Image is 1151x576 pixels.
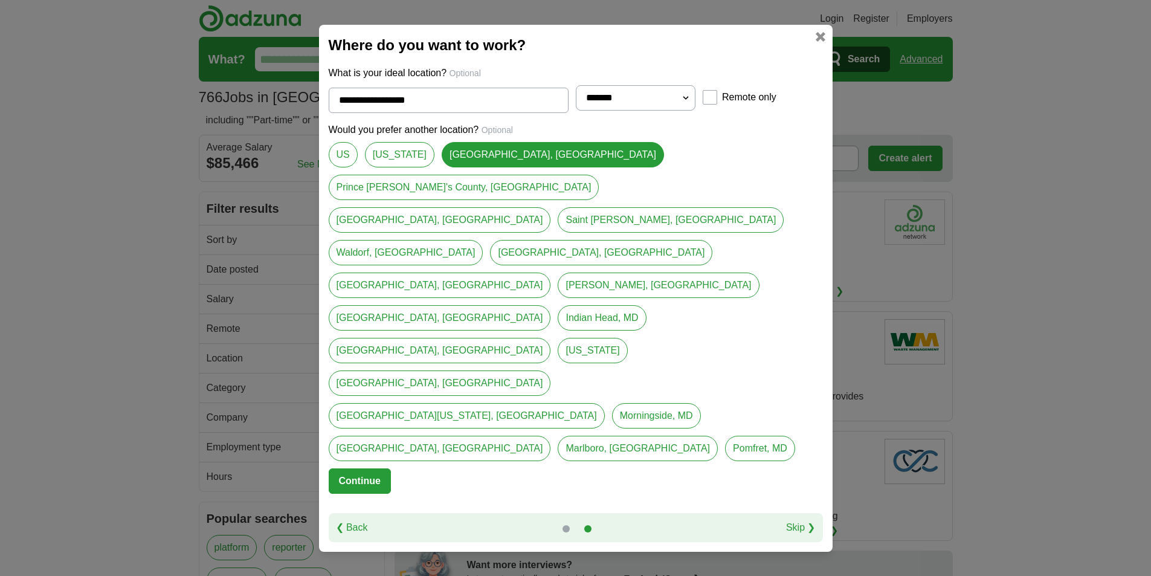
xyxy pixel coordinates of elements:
a: [GEOGRAPHIC_DATA][US_STATE], [GEOGRAPHIC_DATA] [329,403,605,429]
span: Optional [482,125,513,135]
a: [GEOGRAPHIC_DATA], [GEOGRAPHIC_DATA] [329,273,551,298]
button: Continue [329,468,391,494]
a: Pomfret, MD [725,436,795,461]
a: [GEOGRAPHIC_DATA], [GEOGRAPHIC_DATA] [329,207,551,233]
span: Optional [450,68,481,78]
a: [GEOGRAPHIC_DATA], [GEOGRAPHIC_DATA] [329,338,551,363]
a: Indian Head, MD [558,305,646,331]
a: [GEOGRAPHIC_DATA], [GEOGRAPHIC_DATA] [490,240,712,265]
a: Waldorf, [GEOGRAPHIC_DATA] [329,240,483,265]
p: What is your ideal location? [329,66,823,80]
a: Saint [PERSON_NAME], [GEOGRAPHIC_DATA] [558,207,784,233]
h2: Where do you want to work? [329,34,823,56]
a: [GEOGRAPHIC_DATA], [GEOGRAPHIC_DATA] [329,436,551,461]
a: Marlboro, [GEOGRAPHIC_DATA] [558,436,718,461]
a: Skip ❯ [786,520,816,535]
a: [US_STATE] [365,142,434,167]
a: [GEOGRAPHIC_DATA], [GEOGRAPHIC_DATA] [329,305,551,331]
a: Prince [PERSON_NAME]'s County, [GEOGRAPHIC_DATA] [329,175,599,200]
a: ❮ Back [336,520,368,535]
a: US [329,142,358,167]
a: Morningside, MD [612,403,701,429]
a: [GEOGRAPHIC_DATA], [GEOGRAPHIC_DATA] [329,371,551,396]
p: Would you prefer another location? [329,123,823,137]
a: [GEOGRAPHIC_DATA], [GEOGRAPHIC_DATA] [442,142,664,167]
a: [PERSON_NAME], [GEOGRAPHIC_DATA] [558,273,759,298]
a: [US_STATE] [558,338,627,363]
label: Remote only [722,90,776,105]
